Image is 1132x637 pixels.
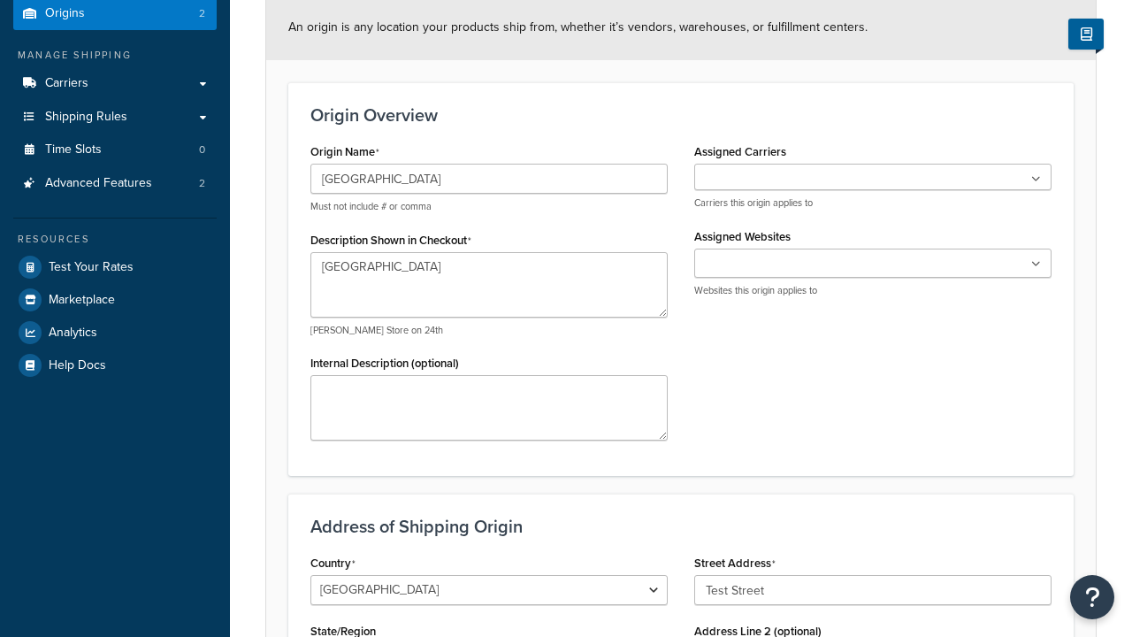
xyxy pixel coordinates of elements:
p: Must not include # or comma [310,200,668,213]
div: Resources [13,232,217,247]
h3: Address of Shipping Origin [310,517,1052,536]
label: Street Address [694,556,776,571]
a: Time Slots0 [13,134,217,166]
span: Origins [45,6,85,21]
a: Marketplace [13,284,217,316]
a: Test Your Rates [13,251,217,283]
span: Shipping Rules [45,110,127,125]
label: Country [310,556,356,571]
a: Carriers [13,67,217,100]
label: Assigned Carriers [694,145,786,158]
span: Carriers [45,76,88,91]
p: [PERSON_NAME] Store on 24th [310,324,668,337]
span: 2 [199,176,205,191]
span: Test Your Rates [49,260,134,275]
div: Manage Shipping [13,48,217,63]
textarea: [GEOGRAPHIC_DATA] [310,252,668,318]
span: Advanced Features [45,176,152,191]
a: Help Docs [13,349,217,381]
a: Advanced Features2 [13,167,217,200]
h3: Origin Overview [310,105,1052,125]
a: Shipping Rules [13,101,217,134]
a: Analytics [13,317,217,349]
label: Assigned Websites [694,230,791,243]
p: Carriers this origin applies to [694,196,1052,210]
span: Analytics [49,326,97,341]
span: An origin is any location your products ship from, whether it’s vendors, warehouses, or fulfillme... [288,18,868,36]
button: Show Help Docs [1068,19,1104,50]
label: Origin Name [310,145,379,159]
li: Time Slots [13,134,217,166]
span: Help Docs [49,358,106,373]
li: Advanced Features [13,167,217,200]
span: Time Slots [45,142,102,157]
span: 2 [199,6,205,21]
label: Description Shown in Checkout [310,234,471,248]
label: Internal Description (optional) [310,357,459,370]
p: Websites this origin applies to [694,284,1052,297]
button: Open Resource Center [1070,575,1114,619]
span: 0 [199,142,205,157]
span: Marketplace [49,293,115,308]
